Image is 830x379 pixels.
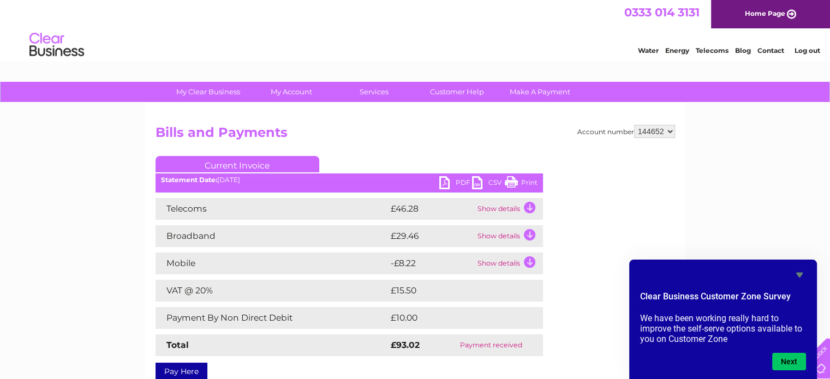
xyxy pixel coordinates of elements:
a: Blog [735,46,751,55]
div: Account number [577,125,675,138]
a: Services [329,82,419,102]
h2: Bills and Payments [156,125,675,146]
a: Current Invoice [156,156,319,172]
button: Hide survey [793,268,806,281]
td: £15.50 [388,280,520,302]
a: CSV [472,176,505,192]
a: Water [638,46,659,55]
a: Log out [794,46,820,55]
a: Telecoms [696,46,729,55]
a: Make A Payment [495,82,585,102]
a: Contact [757,46,784,55]
td: Payment received [440,334,542,356]
td: Payment By Non Direct Debit [156,307,388,329]
a: PDF [439,176,472,192]
td: £46.28 [388,198,475,220]
a: Energy [665,46,689,55]
img: logo.png [29,28,85,62]
h2: Clear Business Customer Zone Survey [640,290,806,309]
td: -£8.22 [388,252,475,274]
div: Clear Business Customer Zone Survey [640,268,806,370]
strong: Total [166,340,189,350]
td: £29.46 [388,225,475,247]
a: Print [505,176,538,192]
td: VAT @ 20% [156,280,388,302]
button: Next question [772,353,806,370]
td: Broadband [156,225,388,247]
td: Telecoms [156,198,388,220]
a: Customer Help [412,82,502,102]
b: Statement Date: [161,176,217,184]
td: £10.00 [388,307,521,329]
a: My Account [246,82,336,102]
td: Mobile [156,252,388,274]
strong: £93.02 [391,340,420,350]
p: We have been working really hard to improve the self-serve options available to you on Customer Zone [640,313,806,344]
div: [DATE] [156,176,543,184]
td: Show details [475,252,543,274]
a: 0333 014 3131 [624,5,700,19]
td: Show details [475,225,543,247]
div: Clear Business is a trading name of Verastar Limited (registered in [GEOGRAPHIC_DATA] No. 3667643... [158,6,673,53]
td: Show details [475,198,543,220]
a: My Clear Business [163,82,253,102]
